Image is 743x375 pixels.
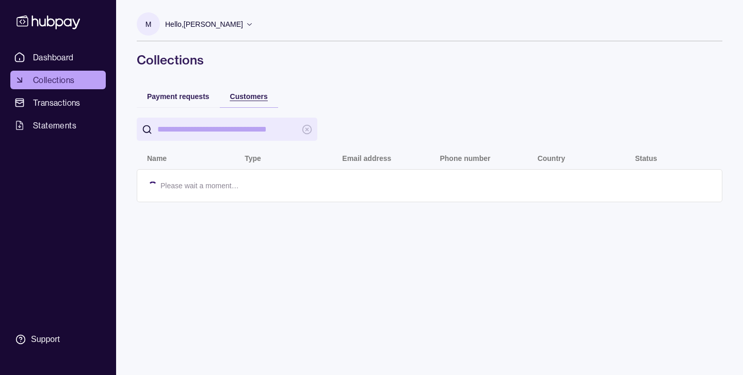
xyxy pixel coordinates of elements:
[137,52,722,68] h1: Collections
[147,154,167,162] p: Name
[33,74,74,86] span: Collections
[342,154,391,162] p: Email address
[31,334,60,345] div: Support
[635,154,657,162] p: Status
[10,93,106,112] a: Transactions
[33,96,80,109] span: Transactions
[440,154,490,162] p: Phone number
[538,154,566,162] p: Country
[10,48,106,67] a: Dashboard
[10,116,106,135] a: Statements
[147,92,209,101] span: Payment requests
[245,154,261,162] p: Type
[10,71,106,89] a: Collections
[146,19,152,30] p: M
[230,92,268,101] span: Customers
[33,119,76,132] span: Statements
[33,51,74,63] span: Dashboard
[160,180,239,191] p: Please wait a moment…
[165,19,243,30] p: Hello, [PERSON_NAME]
[157,118,297,141] input: search
[10,329,106,350] a: Support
